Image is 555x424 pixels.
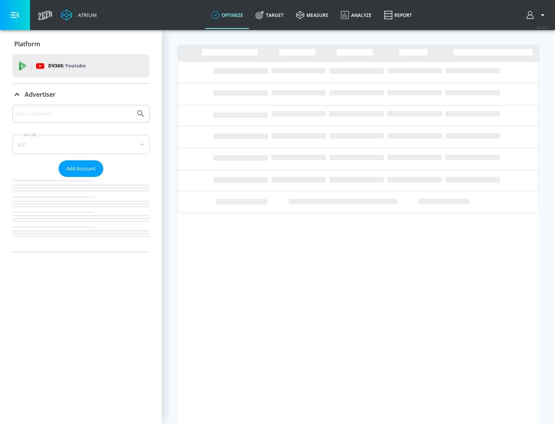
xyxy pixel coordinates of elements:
a: measure [290,1,335,29]
a: Analyze [335,1,378,29]
button: Add Account [59,160,103,177]
a: optimize [205,1,249,29]
div: Platform [12,33,150,55]
nav: list of Advertiser [12,177,150,252]
label: Sort By [22,132,39,137]
span: v 4.28.0 [536,25,547,30]
span: Add Account [66,164,96,173]
div: A-Z [12,135,150,154]
p: Youtube [65,62,86,70]
input: Search by name [15,109,132,119]
a: Report [378,1,418,29]
a: Target [249,1,290,29]
p: Advertiser [25,90,55,99]
a: Atrium [61,9,97,21]
div: Advertiser [12,105,150,252]
p: Platform [14,40,40,48]
div: Advertiser [12,84,150,105]
div: Atrium [75,12,97,19]
p: DV360: [48,62,86,70]
div: DV360: Youtube [12,54,150,77]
